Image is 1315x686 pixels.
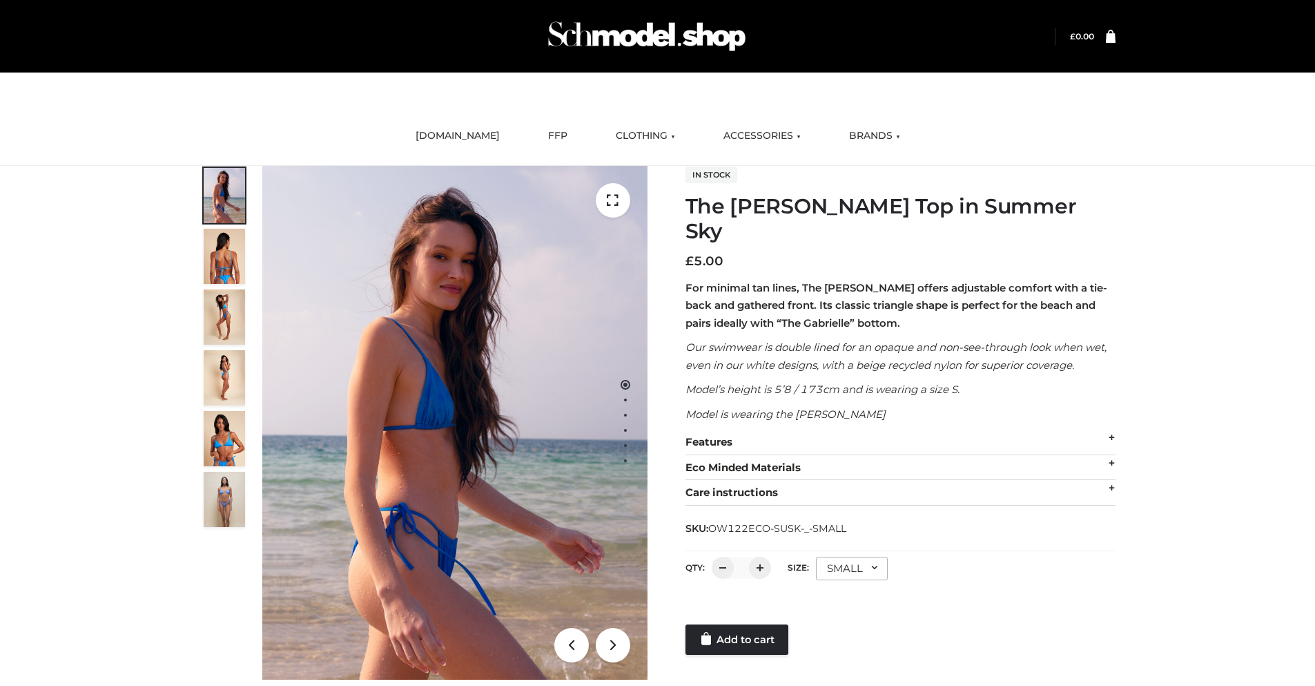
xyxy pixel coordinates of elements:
[839,121,910,151] a: BRANDS
[708,522,846,535] span: OW122ECO-SUSK-_-SMALL
[713,121,811,151] a: ACCESSORIES
[816,557,888,580] div: SMALL
[685,455,1116,481] div: Eco Minded Materials
[543,9,750,64] img: Schmodel Admin 964
[685,281,1107,330] strong: For minimal tan lines, The [PERSON_NAME] offers adjustable comfort with a tie-back and gathered f...
[262,166,647,680] img: 1.Alex-top_SS-1_4464b1e7-c2c9-4e4b-a62c-58381cd673c0 (1)
[685,383,960,396] em: Model’s height is 5’8 / 173cm and is wearing a size S.
[685,520,848,537] span: SKU:
[685,254,723,269] bdi: 5.00
[685,430,1116,455] div: Features
[685,194,1116,244] h1: The [PERSON_NAME] Top in Summer Sky
[204,350,245,406] img: 3.Alex-top_CN-1-1-2.jpg
[685,254,694,269] span: £
[204,168,245,223] img: 1.Alex-top_SS-1_4464b1e7-c2c9-4e4b-a62c-58381cd673c0-1.jpg
[605,121,685,151] a: CLOTHING
[1070,31,1094,41] a: £0.00
[538,121,578,151] a: FFP
[685,480,1116,506] div: Care instructions
[685,408,886,421] em: Model is wearing the [PERSON_NAME]
[685,166,737,183] span: In stock
[1070,31,1075,41] span: £
[685,625,788,655] a: Add to cart
[204,289,245,345] img: 4.Alex-top_CN-1-1-2.jpg
[685,341,1107,372] em: Our swimwear is double lined for an opaque and non-see-through look when wet, even in our white d...
[204,472,245,527] img: SSVC.jpg
[204,411,245,466] img: 2.Alex-top_CN-1-1-2.jpg
[788,562,809,573] label: Size:
[685,562,705,573] label: QTY:
[405,121,510,151] a: [DOMAIN_NAME]
[1070,31,1094,41] bdi: 0.00
[204,229,245,284] img: 5.Alex-top_CN-1-1_1-1.jpg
